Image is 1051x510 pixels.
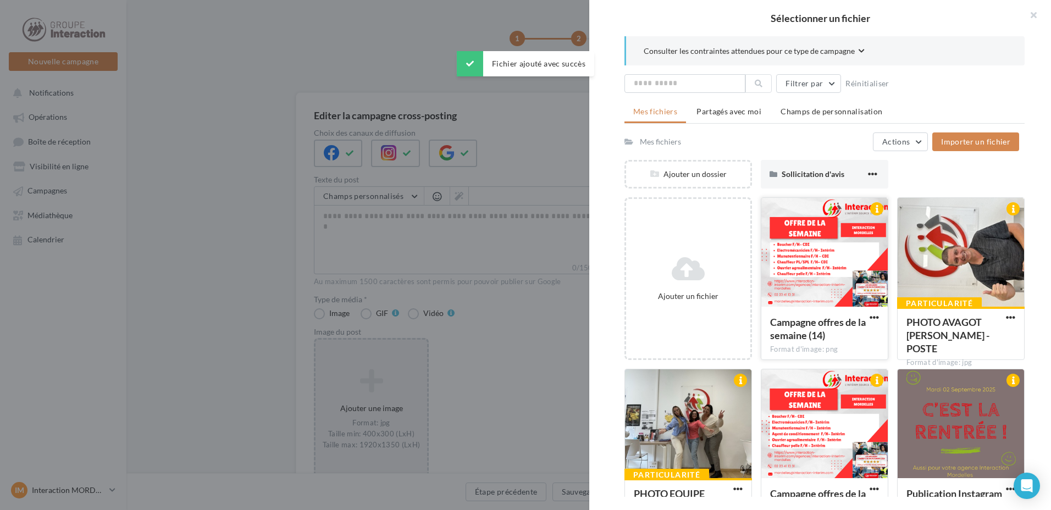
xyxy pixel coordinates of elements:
[630,291,746,302] div: Ajouter un fichier
[932,132,1019,151] button: Importer un fichier
[776,74,841,93] button: Filtrer par
[626,169,750,180] div: Ajouter un dossier
[1014,473,1040,499] div: Open Intercom Messenger
[640,136,681,147] div: Mes fichiers
[941,137,1010,146] span: Importer un fichier
[696,107,761,116] span: Partagés avec moi
[644,46,855,57] span: Consulter les contraintes attendues pour ce type de campagne
[906,316,989,354] span: PHOTO AVAGOT ARICK - POSTE
[841,77,894,90] button: Réinitialiser
[782,169,844,179] span: Sollicitation d'avis
[897,297,982,309] div: Particularité
[633,107,677,116] span: Mes fichiers
[457,51,594,76] div: Fichier ajouté avec succès
[607,13,1033,23] h2: Sélectionner un fichier
[624,469,709,481] div: Particularité
[781,107,882,116] span: Champs de personnalisation
[644,45,865,59] button: Consulter les contraintes attendues pour ce type de campagne
[770,345,879,354] div: Format d'image: png
[906,358,1015,368] div: Format d'image: jpg
[882,137,910,146] span: Actions
[770,316,866,341] span: Campagne offres de la semaine (14)
[873,132,928,151] button: Actions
